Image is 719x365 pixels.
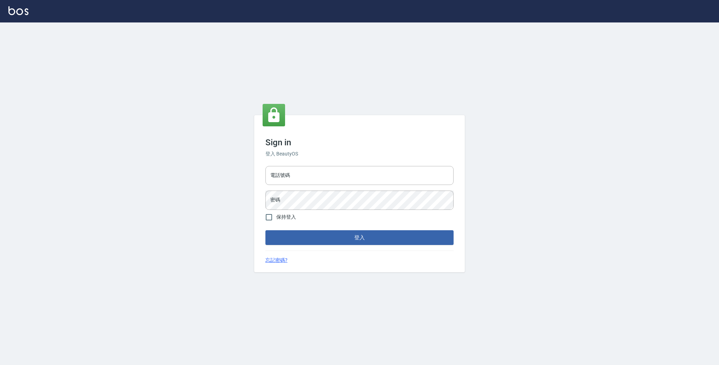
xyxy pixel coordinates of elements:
h3: Sign in [265,138,454,147]
button: 登入 [265,230,454,245]
span: 保持登入 [276,213,296,221]
a: 忘記密碼? [265,257,288,264]
h6: 登入 BeautyOS [265,150,454,158]
img: Logo [8,6,28,15]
